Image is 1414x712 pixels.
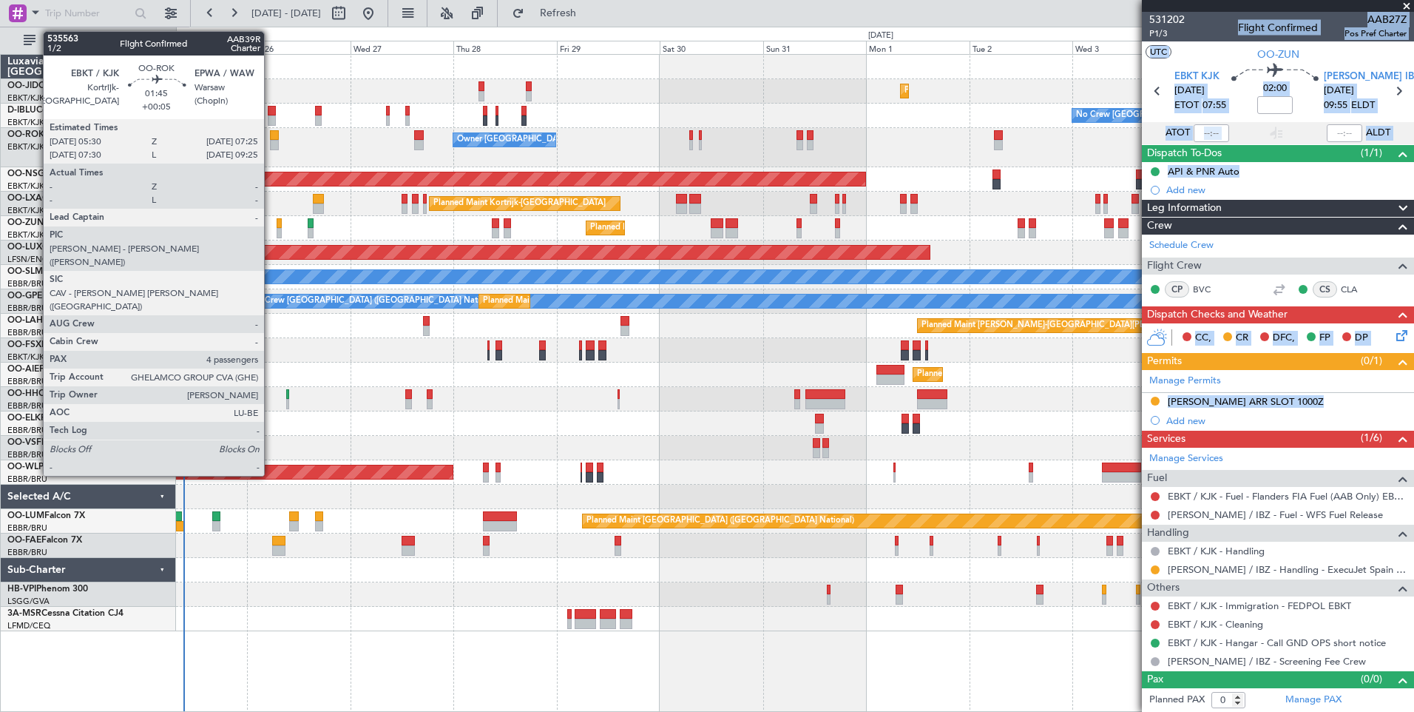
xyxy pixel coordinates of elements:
[7,585,88,594] a: HB-VPIPhenom 300
[1273,331,1295,346] span: DFC,
[7,81,104,90] a: OO-JIDCessna CJ1 525
[7,400,47,412] a: EBBR/BRU
[7,141,44,152] a: EBKT/KJK
[7,130,44,139] span: OO-ROK
[1147,431,1185,448] span: Services
[7,609,41,618] span: 3A-MSR
[7,218,44,227] span: OO-ZUN
[1147,258,1202,275] span: Flight Crew
[7,414,41,423] span: OO-ELK
[1341,283,1374,296] a: CLA
[7,130,126,139] a: OO-ROKCessna Citation CJ4
[1166,414,1407,427] div: Add new
[1195,331,1211,346] span: CC,
[1344,27,1407,40] span: Pos Pref Charter
[7,106,116,115] a: D-IBLUCessna Citation M2
[1076,104,1324,127] div: No Crew [GEOGRAPHIC_DATA] ([GEOGRAPHIC_DATA] National)
[1168,637,1386,649] a: EBKT / KJK - Hangar - Call GND OPS short notice
[7,414,81,423] a: OO-ELKFalcon 8X
[7,292,42,300] span: OO-GPE
[1174,98,1199,113] span: ETOT
[144,41,247,54] div: Mon 25
[7,205,44,216] a: EBKT/KJK
[1149,27,1185,40] span: P1/3
[1324,98,1347,113] span: 09:55
[7,365,80,374] a: OO-AIEFalcon 7X
[7,596,50,607] a: LSGG/GVA
[1193,283,1226,296] a: BVC
[1166,184,1407,196] div: Add new
[1285,693,1342,708] a: Manage PAX
[7,303,47,314] a: EBBR/BRU
[7,340,41,349] span: OO-FSX
[1366,126,1390,141] span: ALDT
[1238,20,1318,36] div: Flight Confirmed
[7,292,130,300] a: OO-GPEFalcon 900EX EASy II
[7,106,36,115] span: D-IBLU
[917,363,1150,386] div: Planned Maint [GEOGRAPHIC_DATA] ([GEOGRAPHIC_DATA])
[7,93,44,104] a: EBKT/KJK
[7,267,43,276] span: OO-SLM
[45,2,130,24] input: Trip Number
[1147,306,1288,323] span: Dispatch Checks and Weather
[7,449,47,460] a: EBBR/BRU
[7,194,42,203] span: OO-LXA
[904,80,1077,102] div: Planned Maint Kortrijk-[GEOGRAPHIC_DATA]
[1149,693,1205,708] label: Planned PAX
[7,463,44,471] span: OO-WLP
[7,169,126,178] a: OO-NSGCessna Citation CJ4
[7,352,44,363] a: EBKT/KJK
[247,41,350,54] div: Tue 26
[1168,618,1263,631] a: EBKT / KJK - Cleaning
[7,536,41,545] span: OO-FAE
[1168,490,1407,503] a: EBKT / KJK - Fuel - Flanders FIA Fuel (AAB Only) EBKT / KJK
[1149,238,1214,253] a: Schedule Crew
[433,192,606,215] div: Planned Maint Kortrijk-[GEOGRAPHIC_DATA]
[351,41,453,54] div: Wed 27
[1355,331,1368,346] span: DP
[1149,374,1221,389] a: Manage Permits
[1168,508,1383,521] a: [PERSON_NAME] / IBZ - Fuel - WFS Fuel Release
[1168,395,1324,408] div: [PERSON_NAME] ARR SLOT 1000Z
[1168,165,1239,178] div: API & PNR Auto
[1361,671,1382,687] span: (0/0)
[1313,281,1337,298] div: CS
[1324,84,1354,98] span: [DATE]
[7,169,44,178] span: OO-NSG
[1072,41,1175,54] div: Wed 3
[7,523,47,534] a: EBBR/BRU
[7,243,124,252] a: OO-LUXCessna Citation CJ4
[7,81,38,90] span: OO-JID
[7,438,41,447] span: OO-VSF
[1149,12,1185,27] span: 531202
[16,29,160,53] button: All Aircraft
[457,129,657,151] div: Owner [GEOGRAPHIC_DATA]-[GEOGRAPHIC_DATA]
[1351,98,1375,113] span: ELDT
[7,340,82,349] a: OO-FSXFalcon 7X
[1263,81,1287,96] span: 02:00
[7,229,44,241] a: EBKT/KJK
[557,41,660,54] div: Fri 29
[7,463,94,471] a: OO-WLPGlobal 5500
[7,194,124,203] a: OO-LXACessna Citation CJ4
[1147,671,1163,688] span: Pax
[148,129,209,151] div: A/C Unavailable
[1194,124,1229,142] input: --:--
[1147,580,1180,597] span: Others
[1168,545,1265,557] a: EBKT / KJK - Handling
[1165,281,1189,298] div: CP
[453,41,556,54] div: Thu 28
[970,41,1072,54] div: Tue 2
[7,117,44,128] a: EBKT/KJK
[660,41,762,54] div: Sat 30
[1236,331,1248,346] span: CR
[7,536,82,545] a: OO-FAEFalcon 7X
[7,254,48,265] a: LFSN/ENC
[1344,12,1407,27] span: AAB27Z
[586,510,854,532] div: Planned Maint [GEOGRAPHIC_DATA] ([GEOGRAPHIC_DATA] National)
[7,389,46,398] span: OO-HHO
[1149,451,1223,466] a: Manage Services
[866,41,969,54] div: Mon 1
[7,316,84,325] a: OO-LAHFalcon 7X
[7,376,47,387] a: EBBR/BRU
